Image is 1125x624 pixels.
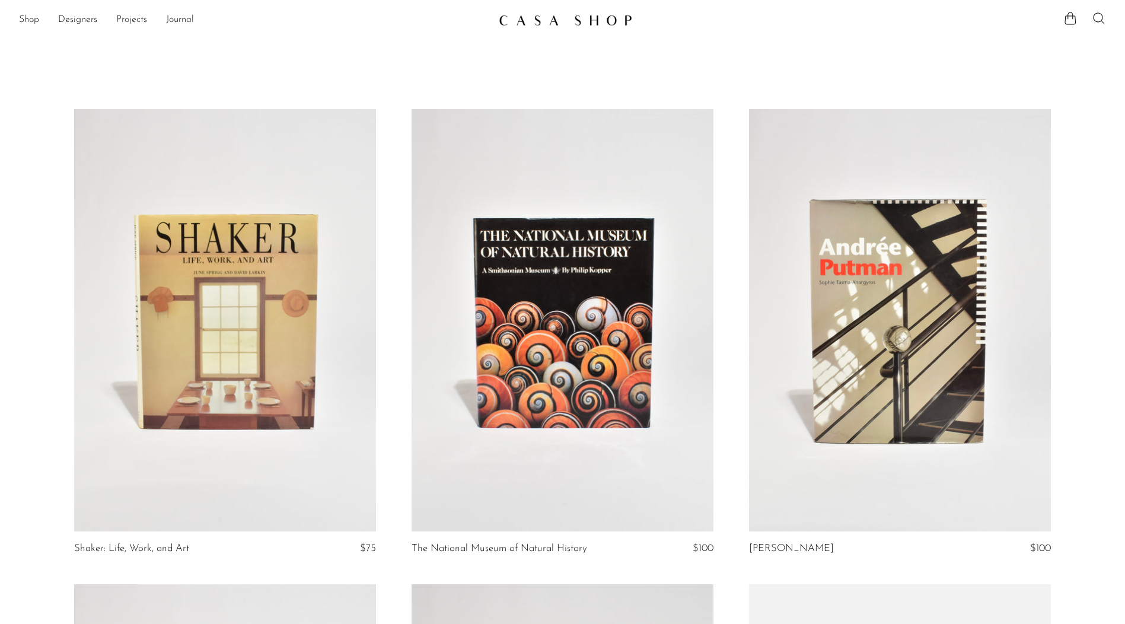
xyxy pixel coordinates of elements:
[749,543,834,554] a: [PERSON_NAME]
[74,543,189,554] a: Shaker: Life, Work, and Art
[116,12,147,28] a: Projects
[412,543,587,554] a: The National Museum of Natural History
[19,10,489,30] ul: NEW HEADER MENU
[166,12,194,28] a: Journal
[19,10,489,30] nav: Desktop navigation
[693,543,713,553] span: $100
[19,12,39,28] a: Shop
[58,12,97,28] a: Designers
[360,543,376,553] span: $75
[1030,543,1051,553] span: $100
